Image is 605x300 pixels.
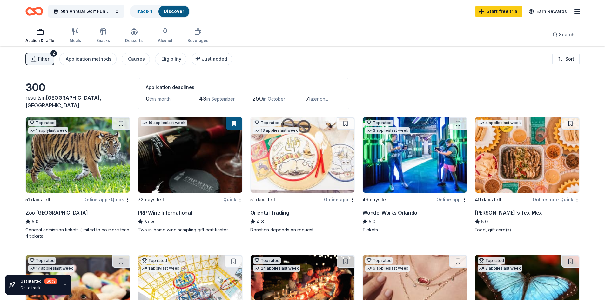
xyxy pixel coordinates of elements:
[70,38,81,43] div: Meals
[475,196,501,203] div: 49 days left
[533,196,580,203] div: Online app Quick
[125,38,143,43] div: Desserts
[141,257,168,264] div: Top rated
[96,25,110,46] button: Snacks
[251,117,355,193] img: Image for Oriental Trading
[475,117,580,233] a: Image for Chuy's Tex-Mex4 applieslast week49 days leftOnline app•Quick[PERSON_NAME]'s Tex-Mex5.0F...
[138,117,242,193] img: Image for PRP Wine International
[362,196,389,203] div: 49 days left
[263,96,285,102] span: in October
[475,227,580,233] div: Food, gift card(s)
[44,278,57,284] div: 60 %
[559,31,575,38] span: Search
[122,53,150,65] button: Causes
[250,227,355,233] div: Donation depends on request
[25,95,101,109] span: [GEOGRAPHIC_DATA], [GEOGRAPHIC_DATA]
[158,38,172,43] div: Alcohol
[138,209,192,217] div: PRP Wine International
[20,278,57,284] div: Get started
[253,265,300,272] div: 24 applies last week
[25,95,101,109] span: in
[141,120,187,126] div: 16 applies last week
[128,55,145,63] div: Causes
[306,95,309,102] span: 7
[252,95,263,102] span: 250
[25,117,130,239] a: Image for Zoo MiamiTop rated1 applylast week51 days leftOnline app•QuickZoo [GEOGRAPHIC_DATA]5.0G...
[28,257,56,264] div: Top rated
[161,55,181,63] div: Eligibility
[253,120,281,126] div: Top rated
[109,197,110,202] span: •
[155,53,186,65] button: Eligibility
[59,53,117,65] button: Application methods
[25,4,43,19] a: Home
[141,265,181,272] div: 1 apply last week
[558,197,559,202] span: •
[565,55,574,63] span: Sort
[25,209,88,217] div: Zoo [GEOGRAPHIC_DATA]
[38,55,49,63] span: Filter
[28,120,56,126] div: Top rated
[135,9,152,14] a: Track· 1
[25,81,130,94] div: 300
[25,38,54,43] div: Auction & raffle
[548,28,580,41] button: Search
[475,117,579,193] img: Image for Chuy's Tex-Mex
[61,8,112,15] span: 9th Annual Golf Fundraiser Benefiting The [MEDICAL_DATA] & [MEDICAL_DATA] Society
[48,5,124,18] button: 9th Annual Golf Fundraiser Benefiting The [MEDICAL_DATA] & [MEDICAL_DATA] Society
[28,265,74,272] div: 17 applies last week
[475,209,542,217] div: [PERSON_NAME]'s Tex-Mex
[365,120,393,126] div: Top rated
[138,117,243,233] a: Image for PRP Wine International16 applieslast week72 days leftQuickPRP Wine InternationalNewTwo ...
[26,117,130,193] img: Image for Zoo Miami
[206,96,235,102] span: in September
[130,5,190,18] button: Track· 1Discover
[138,196,164,203] div: 72 days left
[150,96,171,102] span: this month
[66,55,111,63] div: Application methods
[223,196,243,203] div: Quick
[164,9,184,14] a: Discover
[481,218,488,225] span: 5.0
[70,25,81,46] button: Meals
[257,218,264,225] span: 4.8
[365,127,410,134] div: 3 applies last week
[475,6,522,17] a: Start free trial
[144,218,154,225] span: New
[25,196,50,203] div: 51 days left
[25,227,130,239] div: General admission tickets (limited to no more than 4 tickets)
[362,227,467,233] div: Tickets
[187,25,208,46] button: Beverages
[362,209,417,217] div: WonderWorks Orlando
[436,196,467,203] div: Online app
[478,265,522,272] div: 2 applies last week
[146,95,150,102] span: 0
[25,94,130,109] div: results
[83,196,130,203] div: Online app Quick
[138,227,243,233] div: Two in-home wine sampling gift certificates
[365,257,393,264] div: Top rated
[363,117,467,193] img: Image for WonderWorks Orlando
[25,25,54,46] button: Auction & raffle
[146,83,341,91] div: Application deadlines
[25,53,54,65] button: Filter2
[125,25,143,46] button: Desserts
[187,38,208,43] div: Beverages
[20,285,57,290] div: Go to track
[478,257,505,264] div: Top rated
[369,218,375,225] span: 5.0
[478,120,522,126] div: 4 applies last week
[253,127,299,134] div: 13 applies last week
[250,209,289,217] div: Oriental Trading
[324,196,355,203] div: Online app
[365,265,410,272] div: 6 applies last week
[28,127,68,134] div: 1 apply last week
[199,95,206,102] span: 43
[158,25,172,46] button: Alcohol
[192,53,232,65] button: Just added
[362,117,467,233] a: Image for WonderWorks OrlandoTop rated3 applieslast week49 days leftOnline appWonderWorks Orlando...
[50,50,57,57] div: 2
[309,96,328,102] span: later on...
[96,38,110,43] div: Snacks
[552,53,580,65] button: Sort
